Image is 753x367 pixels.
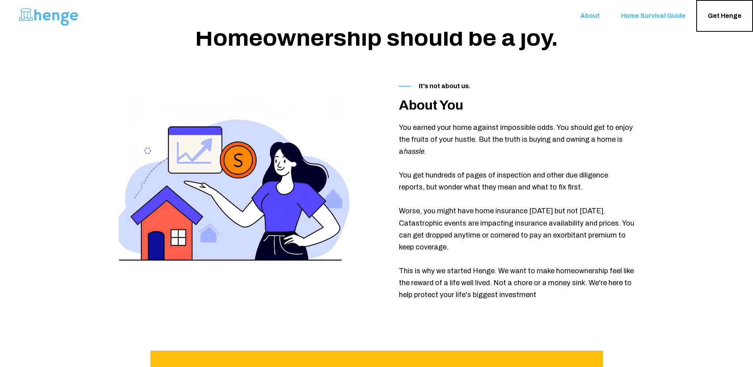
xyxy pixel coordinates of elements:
[399,96,634,114] h2: About You
[91,24,662,52] h1: Homeownership should be a joy.
[403,147,424,155] em: hassle
[399,122,634,301] p: You earned your home against impossible odds. You should get to enjoy the fruits of your hustle. ...
[621,12,686,20] span: Home Survival Guide
[399,79,634,93] p: It's not about us.
[119,99,354,282] img: Henge-Savvy-Homeowner
[18,3,79,29] img: Henge-Full-Logo-Blue
[580,12,600,20] span: About
[708,12,741,20] span: Get Henge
